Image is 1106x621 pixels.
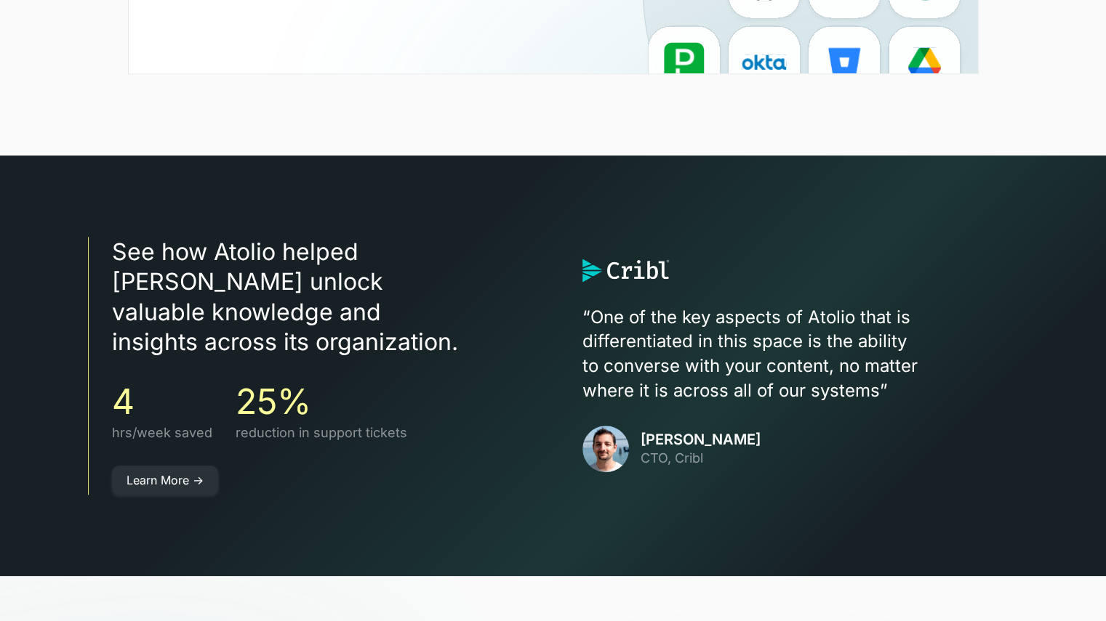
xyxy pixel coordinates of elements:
[582,305,1019,402] p: “One of the key aspects of Atolio that is differentiated in this space is the ability to converse...
[112,381,212,423] h3: 4
[582,426,629,472] img: avatar
[641,448,761,468] p: CTO, Cribl
[582,259,669,282] img: logo
[236,423,407,442] p: reduction in support tickets
[641,431,761,448] h3: [PERSON_NAME]
[112,237,524,357] h3: See how Atolio helped [PERSON_NAME] unlock valuable knowledge and insights across its organization.
[236,381,407,423] h3: 25%
[112,466,218,495] a: Learn More ->
[112,423,212,442] p: hrs/week saved
[1033,551,1106,621] iframe: Chat Widget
